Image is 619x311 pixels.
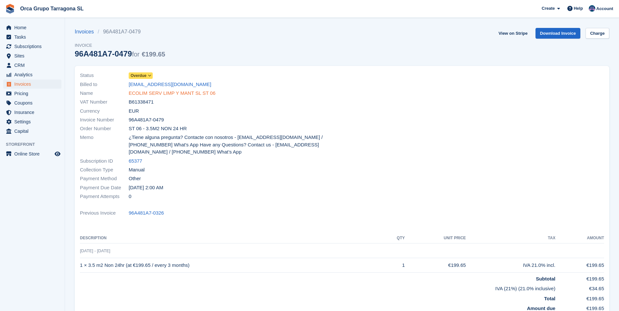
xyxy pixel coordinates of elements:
[383,233,405,243] th: QTY
[405,258,466,273] td: €199.65
[3,23,61,32] a: menu
[3,117,61,126] a: menu
[14,70,53,79] span: Analytics
[574,5,583,12] span: Help
[129,157,142,165] a: 65377
[14,149,53,158] span: Online Store
[589,5,595,12] img: ADMIN MANAGMENT
[132,51,139,58] span: for
[129,116,164,124] span: 96A481A7-0479
[3,51,61,60] a: menu
[3,61,61,70] a: menu
[3,32,61,42] a: menu
[383,258,405,273] td: 1
[14,51,53,60] span: Sites
[14,23,53,32] span: Home
[80,98,129,106] span: VAT Number
[129,184,163,192] time: 2025-10-01 00:00:00 UTC
[129,193,131,200] span: 0
[555,258,604,273] td: €199.65
[14,127,53,136] span: Capital
[75,28,165,36] nav: breadcrumbs
[14,32,53,42] span: Tasks
[129,166,145,174] span: Manual
[80,193,129,200] span: Payment Attempts
[536,276,555,281] strong: Subtotal
[5,4,15,14] img: stora-icon-8386f47178a22dfd0bd8f6a31ec36ba5ce8667c1dd55bd0f319d3a0aa187defe.svg
[80,134,129,156] span: Memo
[3,89,61,98] a: menu
[129,134,338,156] span: ¿Tiene alguna pregunta? Contacte con nosotros - [EMAIL_ADDRESS][DOMAIN_NAME] / [PHONE_NUMBER] Wha...
[3,149,61,158] a: menu
[80,157,129,165] span: Subscription ID
[6,141,65,148] span: Storefront
[555,282,604,292] td: €34.65
[129,90,215,97] a: ECOLIM SERV LIMP Y MANT SL ST 06
[555,233,604,243] th: Amount
[80,72,129,79] span: Status
[129,107,139,115] span: EUR
[466,233,556,243] th: Tax
[142,51,165,58] span: €199.65
[405,233,466,243] th: Unit Price
[80,107,129,115] span: Currency
[80,233,383,243] th: Description
[555,292,604,303] td: €199.65
[129,81,211,88] a: [EMAIL_ADDRESS][DOMAIN_NAME]
[18,3,86,14] a: Orca Grupo Tarragona SL
[80,125,129,132] span: Order Number
[14,89,53,98] span: Pricing
[14,117,53,126] span: Settings
[466,262,556,269] div: IVA 21.0% incl.
[75,49,165,58] div: 96A481A7-0479
[54,150,61,158] a: Preview store
[131,73,147,79] span: Overdue
[129,98,154,106] span: B61338471
[3,80,61,89] a: menu
[80,209,129,217] span: Previous Invoice
[14,98,53,107] span: Coupons
[75,42,165,49] span: Invoice
[80,248,110,253] span: [DATE] - [DATE]
[3,42,61,51] a: menu
[80,166,129,174] span: Collection Type
[535,28,581,39] a: Download Invoice
[80,175,129,182] span: Payment Method
[542,5,555,12] span: Create
[129,175,141,182] span: Other
[586,28,609,39] a: Charge
[14,80,53,89] span: Invoices
[80,81,129,88] span: Billed to
[14,108,53,117] span: Insurance
[3,98,61,107] a: menu
[129,72,153,79] a: Overdue
[555,272,604,282] td: €199.65
[80,184,129,192] span: Payment Due Date
[75,28,98,36] a: Invoices
[80,116,129,124] span: Invoice Number
[129,125,187,132] span: ST 06 - 3.5M2 NON 24 HR
[496,28,530,39] a: View on Stripe
[3,108,61,117] a: menu
[596,6,613,12] span: Account
[3,127,61,136] a: menu
[80,90,129,97] span: Name
[14,61,53,70] span: CRM
[80,258,383,273] td: 1 × 3.5 m2 Non 24hr (at €199.65 / every 3 months)
[3,70,61,79] a: menu
[544,296,555,301] strong: Total
[14,42,53,51] span: Subscriptions
[129,209,164,217] a: 96A481A7-0326
[80,282,555,292] td: IVA (21%) (21.0% inclusive)
[527,305,556,311] strong: Amount due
